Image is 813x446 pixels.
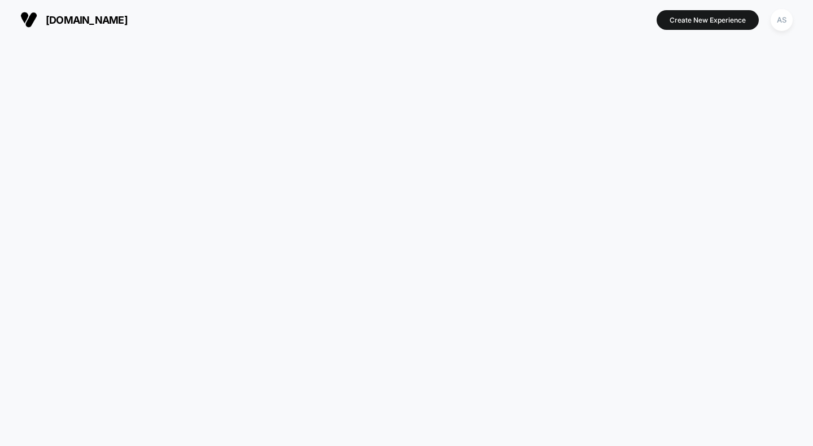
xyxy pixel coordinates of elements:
[17,11,131,29] button: [DOMAIN_NAME]
[657,10,759,30] button: Create New Experience
[771,9,793,31] div: AS
[20,11,37,28] img: Visually logo
[767,8,796,32] button: AS
[46,14,128,26] span: [DOMAIN_NAME]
